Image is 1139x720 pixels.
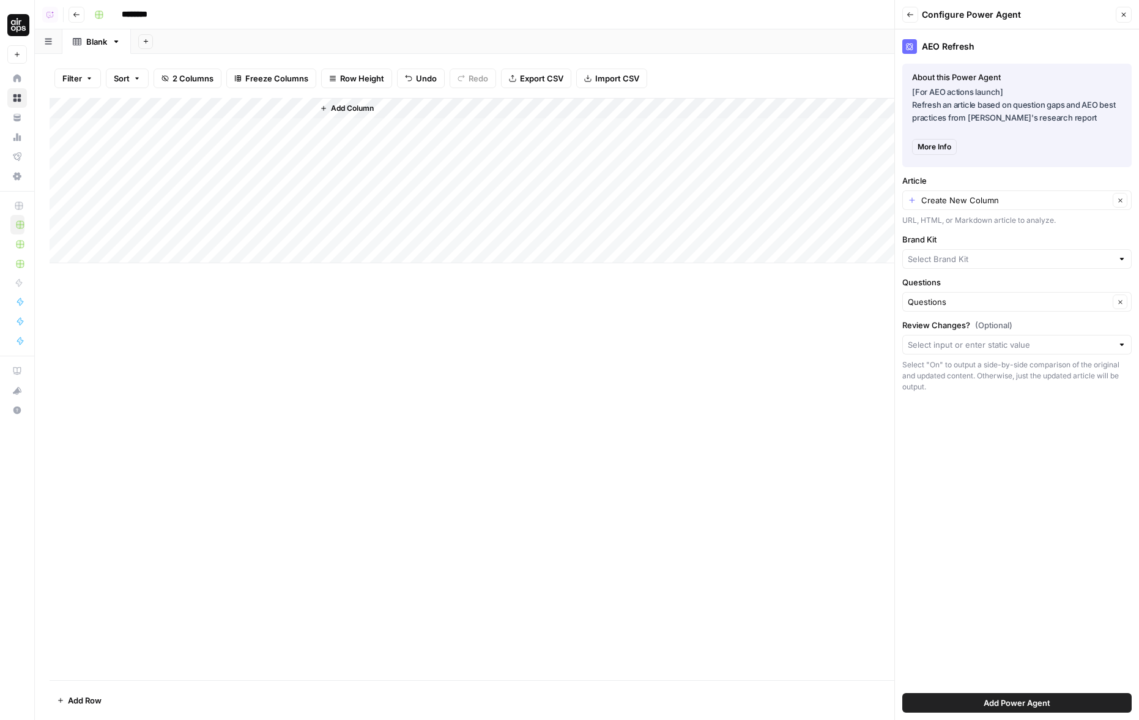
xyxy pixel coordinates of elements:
[902,359,1132,392] div: Select "On" to output a side-by-side comparison of the original and updated content. Otherwise, j...
[918,141,951,152] span: More Info
[8,381,26,400] div: What's new?
[7,167,27,186] a: Settings
[7,361,27,381] a: AirOps Academy
[912,139,957,155] button: More Info
[902,319,1132,331] label: Review Changes?
[912,86,1122,124] p: [For AEO actions launch] Refresh an article based on question gaps and AEO best practices from [P...
[68,694,102,707] span: Add Row
[576,69,647,88] button: Import CSV
[106,69,149,88] button: Sort
[501,69,571,88] button: Export CSV
[7,400,27,420] button: Help + Support
[54,69,101,88] button: Filter
[908,339,1113,351] input: Select input or enter static value
[902,174,1132,187] label: Article
[397,69,445,88] button: Undo
[62,72,82,84] span: Filter
[416,72,437,84] span: Undo
[595,72,639,84] span: Import CSV
[902,276,1132,288] label: Questions
[114,72,130,84] span: Sort
[7,10,27,40] button: Workspace: AirOps Administrative
[912,71,1122,83] div: About this Power Agent
[50,691,109,710] button: Add Row
[902,233,1132,246] label: Brand Kit
[7,147,27,167] a: Flightpath
[469,72,488,84] span: Redo
[62,29,131,54] a: Blank
[86,36,107,48] div: Blank
[340,72,384,84] span: Row Height
[902,215,1132,226] div: URL, HTML, or Markdown article to analyze.
[7,69,27,88] a: Home
[921,194,1109,206] input: Create New Column
[908,296,1109,308] input: Questions
[226,69,316,88] button: Freeze Columns
[7,108,27,127] a: Your Data
[245,72,308,84] span: Freeze Columns
[450,69,496,88] button: Redo
[7,381,27,400] button: What's new?
[331,103,374,114] span: Add Column
[321,69,392,88] button: Row Height
[984,697,1050,709] span: Add Power Agent
[173,72,213,84] span: 2 Columns
[520,72,563,84] span: Export CSV
[902,693,1132,713] button: Add Power Agent
[908,253,1113,265] input: Select Brand Kit
[902,39,1132,54] div: AEO Refresh
[7,14,29,36] img: AirOps Administrative Logo
[975,319,1012,331] span: (Optional)
[7,88,27,108] a: Browse
[7,127,27,147] a: Usage
[154,69,221,88] button: 2 Columns
[315,100,379,116] button: Add Column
